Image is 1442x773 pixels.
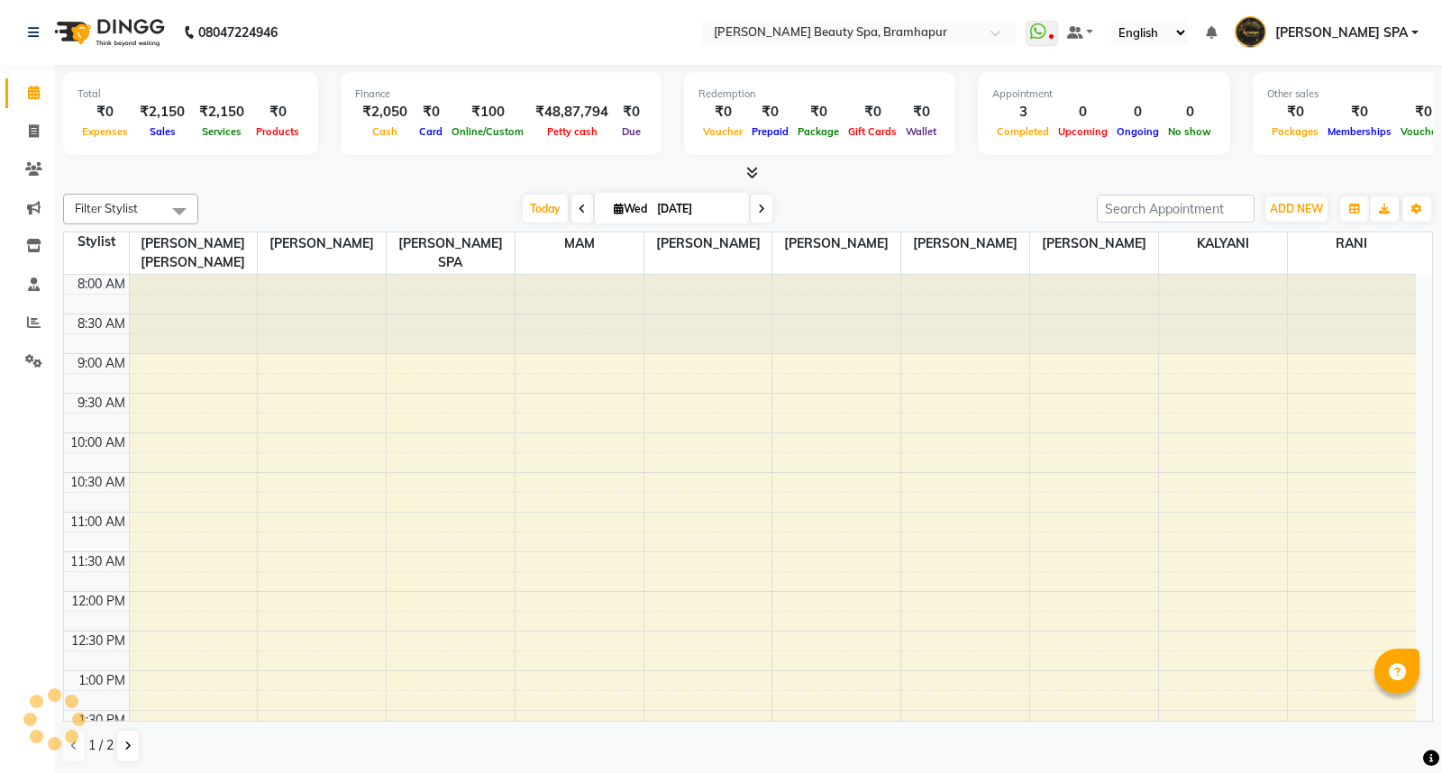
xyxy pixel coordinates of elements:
input: Search Appointment [1097,195,1255,223]
div: Total [78,86,304,102]
span: KALYANI [1159,232,1287,255]
span: Completed [992,125,1054,138]
div: ₹0 [251,102,304,123]
div: 11:00 AM [67,513,129,532]
div: 8:30 AM [74,314,129,333]
div: ₹0 [616,102,647,123]
div: 8:00 AM [74,275,129,294]
span: Packages [1267,125,1323,138]
div: 9:30 AM [74,394,129,413]
div: 10:00 AM [67,433,129,452]
span: Upcoming [1054,125,1112,138]
span: Cash [368,125,402,138]
span: [PERSON_NAME] SPA [1275,23,1408,42]
img: logo [46,7,169,58]
div: 10:30 AM [67,473,129,492]
span: [PERSON_NAME] SPA [387,232,515,274]
span: Card [415,125,447,138]
span: 1 / 2 [88,736,114,755]
div: 0 [1054,102,1112,123]
div: 12:30 PM [68,632,129,650]
span: Wallet [901,125,941,138]
div: 3 [992,102,1054,123]
span: [PERSON_NAME] [PERSON_NAME] [130,232,258,274]
div: ₹2,150 [132,102,192,123]
span: [PERSON_NAME] [258,232,386,255]
span: Services [197,125,246,138]
div: ₹2,050 [355,102,415,123]
div: 0 [1164,102,1216,123]
span: ADD NEW [1270,202,1323,215]
img: ANANYA SPA [1235,16,1266,48]
div: 9:00 AM [74,354,129,373]
span: RANI [1288,232,1416,255]
span: Ongoing [1112,125,1164,138]
span: Package [793,125,844,138]
span: Products [251,125,304,138]
span: No show [1164,125,1216,138]
div: ₹0 [1323,102,1396,123]
span: Petty cash [543,125,602,138]
span: MAM [516,232,643,255]
div: 1:00 PM [75,671,129,690]
div: ₹0 [698,102,747,123]
span: Gift Cards [844,125,901,138]
div: 11:30 AM [67,552,129,571]
div: Appointment [992,86,1216,102]
input: 2025-09-03 [652,196,742,223]
b: 08047224946 [198,7,278,58]
span: [PERSON_NAME] [1030,232,1158,255]
span: Due [617,125,645,138]
span: Prepaid [747,125,793,138]
span: [PERSON_NAME] [901,232,1029,255]
span: [PERSON_NAME] [772,232,900,255]
div: 12:00 PM [68,592,129,611]
div: ₹0 [844,102,901,123]
div: ₹0 [747,102,793,123]
div: 1:30 PM [75,711,129,730]
div: Redemption [698,86,941,102]
div: Finance [355,86,647,102]
div: ₹100 [447,102,528,123]
div: ₹0 [415,102,447,123]
button: ADD NEW [1265,196,1328,222]
div: Stylist [64,232,129,251]
div: 0 [1112,102,1164,123]
span: Today [523,195,568,223]
span: Memberships [1323,125,1396,138]
span: Voucher [698,125,747,138]
span: [PERSON_NAME] [644,232,772,255]
span: Filter Stylist [75,201,138,215]
div: ₹2,150 [192,102,251,123]
span: Sales [145,125,180,138]
div: ₹48,87,794 [528,102,616,123]
span: Wed [609,202,652,215]
div: ₹0 [793,102,844,123]
span: Online/Custom [447,125,528,138]
div: ₹0 [901,102,941,123]
div: ₹0 [78,102,132,123]
div: ₹0 [1267,102,1323,123]
span: Expenses [78,125,132,138]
